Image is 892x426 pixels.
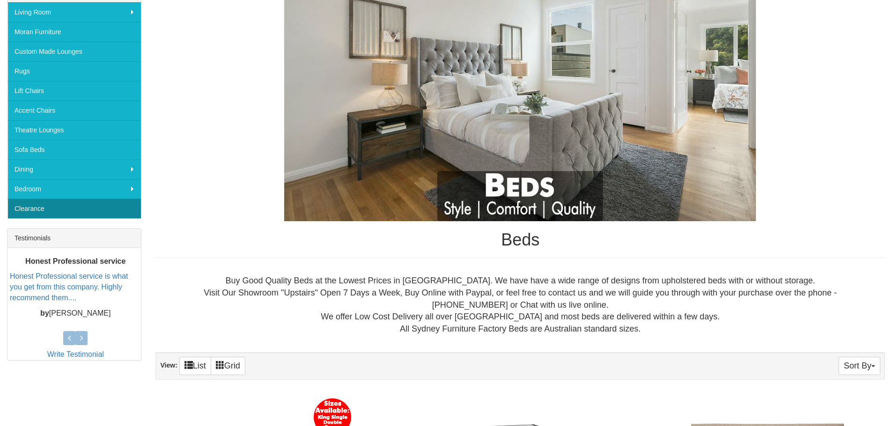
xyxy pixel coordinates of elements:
a: Grid [211,357,245,375]
a: Clearance [7,199,141,218]
h1: Beds [155,231,885,249]
a: Rugs [7,61,141,81]
div: Testimonials [7,229,141,248]
a: Bedroom [7,179,141,199]
b: by [40,309,49,317]
a: Custom Made Lounges [7,42,141,61]
a: Lift Chairs [7,81,141,101]
a: Dining [7,159,141,179]
p: [PERSON_NAME] [10,308,141,319]
a: List [179,357,211,375]
a: Moran Furniture [7,22,141,42]
a: Accent Chairs [7,101,141,120]
a: Theatre Lounges [7,120,141,140]
a: Living Room [7,2,141,22]
button: Sort By [839,357,880,375]
a: Honest Professional service is what you get from this company. Highly recommend them.... [10,272,128,302]
a: Sofa Beds [7,140,141,159]
b: Honest Professional service [25,257,125,265]
strong: View: [160,361,177,369]
a: Write Testimonial [47,350,104,358]
div: Buy Good Quality Beds at the Lowest Prices in [GEOGRAPHIC_DATA]. We have have a wide range of des... [163,275,877,335]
